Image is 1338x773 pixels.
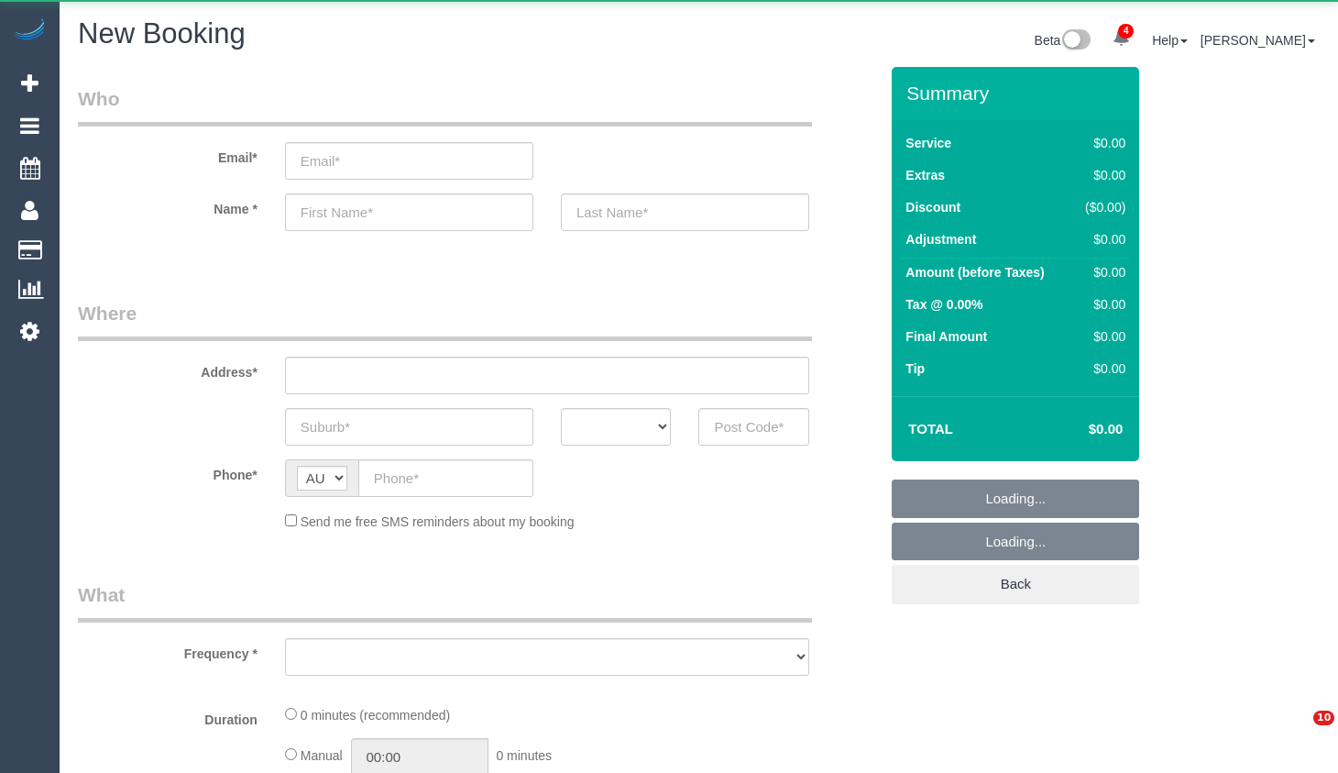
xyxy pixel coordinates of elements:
[905,198,960,216] label: Discount
[1035,33,1091,48] a: Beta
[1077,134,1125,152] div: $0.00
[78,17,246,50] span: New Booking
[1103,18,1139,59] a: 4
[1313,711,1334,725] span: 10
[561,193,809,231] input: Last Name*
[64,193,271,218] label: Name *
[301,708,450,723] span: 0 minutes (recommended)
[1077,327,1125,346] div: $0.00
[905,166,945,184] label: Extras
[1152,33,1188,48] a: Help
[78,85,812,127] legend: Who
[11,18,48,44] img: Automaid Logo
[301,748,343,763] span: Manual
[698,408,809,446] input: Post Code*
[64,357,271,381] label: Address*
[905,134,951,152] label: Service
[905,295,982,314] label: Tax @ 0.00%
[496,748,552,763] span: 0 minutes
[1118,24,1134,39] span: 4
[1060,29,1091,53] img: New interface
[1077,359,1125,378] div: $0.00
[905,263,1044,282] label: Amount (before Taxes)
[301,514,575,529] span: Send me free SMS reminders about my booking
[285,408,533,446] input: Suburb*
[908,421,953,436] strong: Total
[78,581,812,623] legend: What
[1077,263,1125,282] div: $0.00
[1276,711,1320,755] iframe: Intercom live chat
[906,83,1130,104] h3: Summary
[905,359,925,378] label: Tip
[905,230,976,248] label: Adjustment
[1077,198,1125,216] div: ($0.00)
[78,300,812,341] legend: Where
[358,459,533,497] input: Phone*
[64,459,271,484] label: Phone*
[1201,33,1315,48] a: [PERSON_NAME]
[64,704,271,729] label: Duration
[905,327,987,346] label: Final Amount
[1077,230,1125,248] div: $0.00
[1077,295,1125,314] div: $0.00
[892,565,1139,603] a: Back
[285,193,533,231] input: First Name*
[1034,422,1123,437] h4: $0.00
[1077,166,1125,184] div: $0.00
[285,142,533,180] input: Email*
[64,142,271,167] label: Email*
[64,638,271,663] label: Frequency *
